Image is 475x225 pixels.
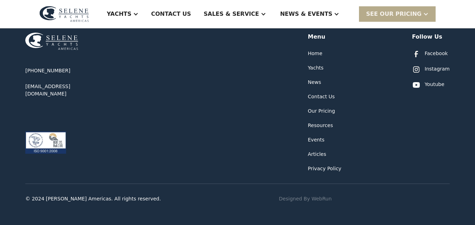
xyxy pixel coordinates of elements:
a: Our Pricing [308,107,335,115]
div: Contact US [151,10,191,18]
div: Follow Us [412,33,442,41]
a: Facebook [412,50,448,58]
a: News [308,79,321,86]
img: logo [39,6,89,22]
a: [PHONE_NUMBER] [25,67,70,74]
a: Events [308,136,325,144]
div: Menu [308,33,326,41]
a: Youtube [412,81,444,89]
strong: I want to subscribe to your Newsletter. [8,156,111,162]
a: Contact Us [308,93,335,100]
div: SEE Our Pricing [359,6,436,21]
a: [EMAIL_ADDRESS][DOMAIN_NAME] [25,83,110,98]
div: Youtube [425,81,444,88]
div: Facebook [425,50,448,57]
a: Resources [308,122,333,129]
div: © 2024 [PERSON_NAME] Americas. All rights reserved. [25,195,161,203]
a: Yachts [308,64,324,72]
div: News & EVENTS [280,10,333,18]
div: SEE Our Pricing [366,10,422,18]
div: Sales & Service [204,10,259,18]
a: Home [308,50,322,57]
div: Yachts [107,10,131,18]
a: Privacy Policy [308,165,341,172]
span: Unsubscribe any time by clicking the link at the bottom of any message [2,156,173,168]
a: Instagram [412,65,450,74]
img: ISO 9001:2008 certification logos for ABS Quality Evaluations and RvA Management Systems. [25,131,66,154]
input: I want to subscribe to your Newsletter.Unsubscribe any time by clicking the link at the bottom of... [2,156,6,161]
a: Articles [308,151,326,158]
a: Designed By WebRun [279,195,332,203]
div: Instagram [425,65,450,73]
